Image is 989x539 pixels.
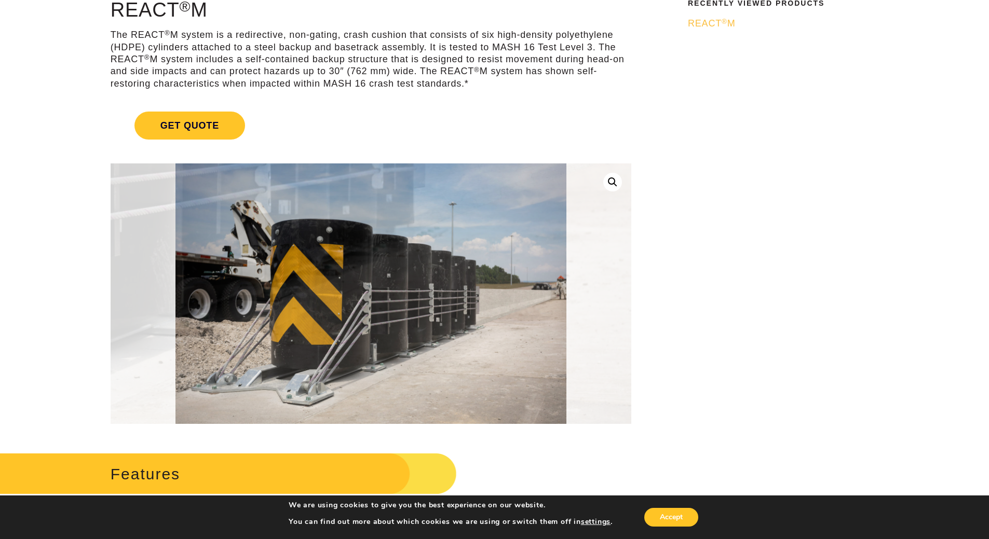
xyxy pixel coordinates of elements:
[165,29,170,37] sup: ®
[111,99,631,152] a: Get Quote
[144,53,150,61] sup: ®
[722,18,727,25] sup: ®
[111,29,631,90] p: The REACT M system is a redirective, non-gating, crash cushion that consists of six high-density ...
[688,18,899,30] a: REACT®M
[134,112,245,140] span: Get Quote
[289,517,613,527] p: You can find out more about which cookies we are using or switch them off in .
[474,66,480,74] sup: ®
[581,517,611,527] button: settings
[289,501,613,510] p: We are using cookies to give you the best experience on our website.
[688,18,736,29] span: REACT M
[644,508,698,527] button: Accept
